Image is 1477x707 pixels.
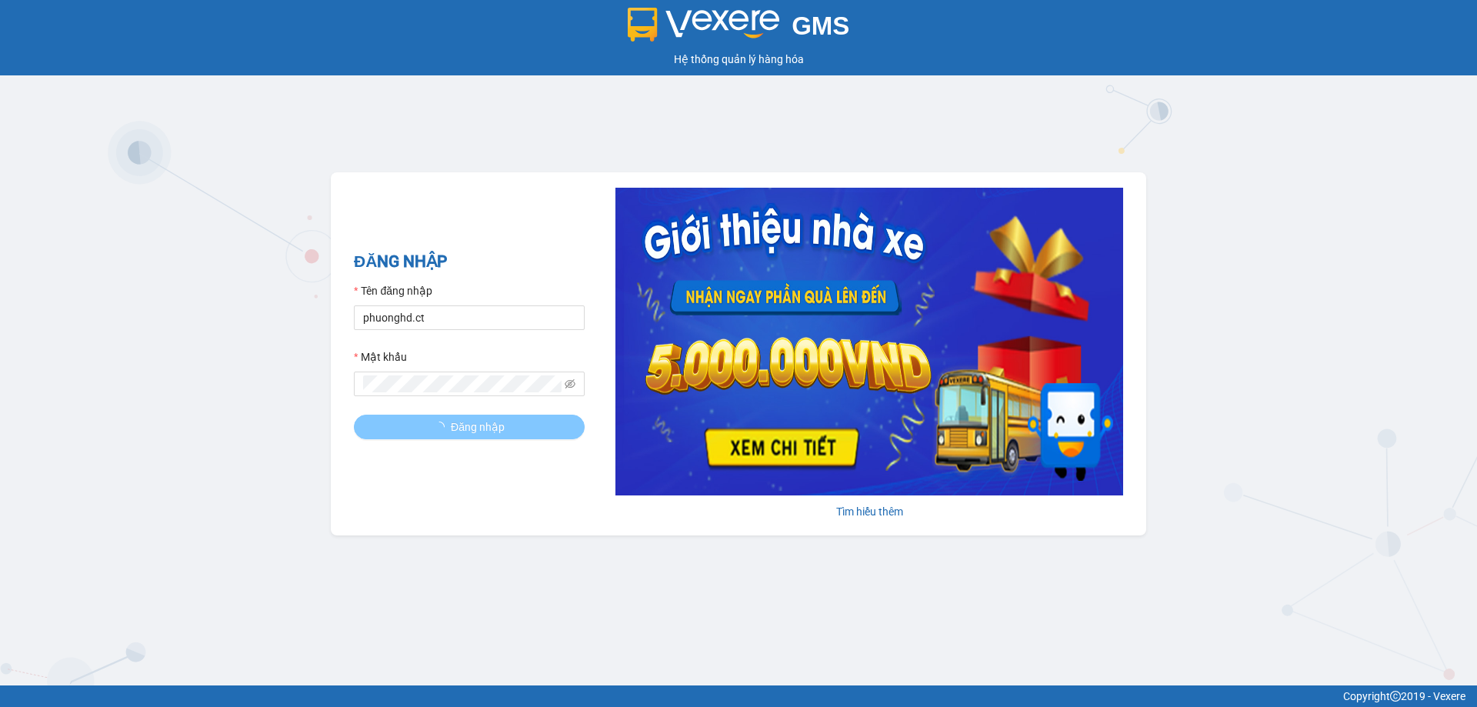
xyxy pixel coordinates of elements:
[12,688,1465,705] div: Copyright 2019 - Vexere
[354,282,432,299] label: Tên đăng nhập
[354,415,585,439] button: Đăng nhập
[628,8,780,42] img: logo 2
[354,305,585,330] input: Tên đăng nhập
[628,23,850,35] a: GMS
[1390,691,1401,702] span: copyright
[615,188,1123,495] img: banner-0
[434,422,451,432] span: loading
[451,419,505,435] span: Đăng nhập
[565,379,575,389] span: eye-invisible
[615,503,1123,520] div: Tìm hiểu thêm
[4,51,1473,68] div: Hệ thống quản lý hàng hóa
[354,249,585,275] h2: ĐĂNG NHẬP
[363,375,562,392] input: Mật khẩu
[792,12,849,40] span: GMS
[354,348,407,365] label: Mật khẩu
